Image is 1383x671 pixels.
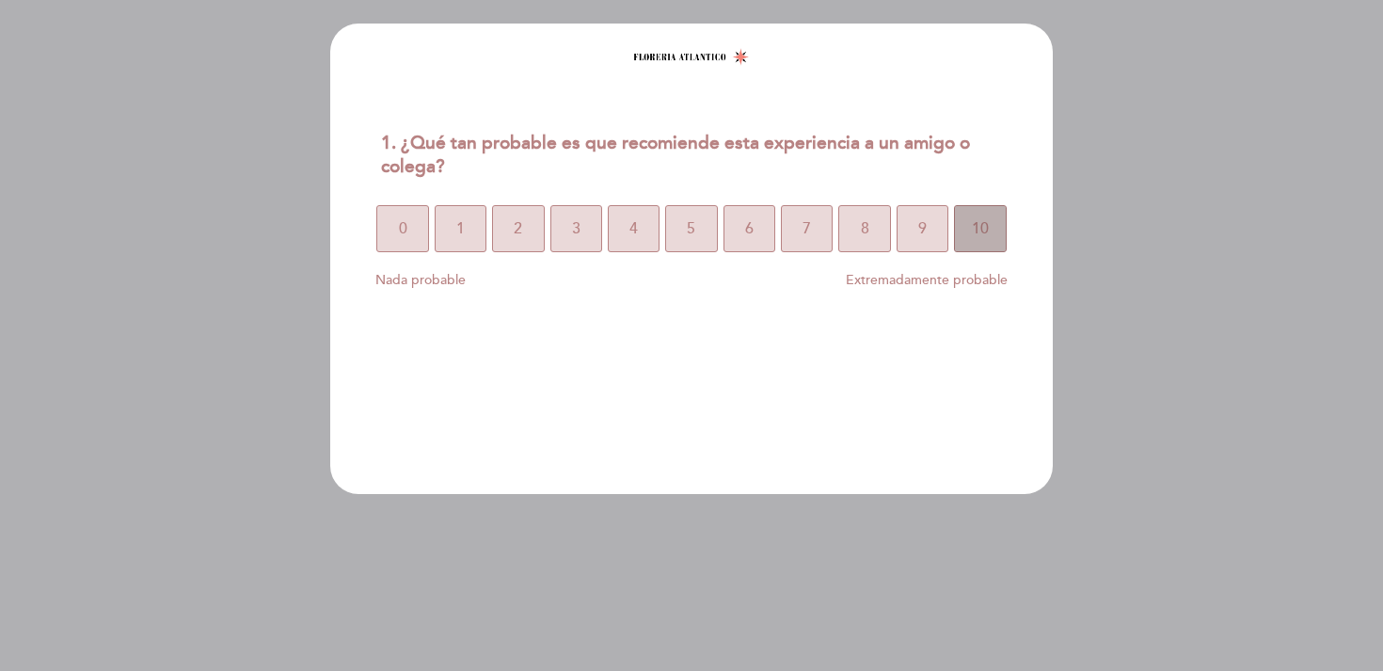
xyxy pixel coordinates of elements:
span: 8 [861,202,869,255]
span: Extremadamente probable [846,272,1008,288]
span: 1 [456,202,465,255]
button: 8 [838,205,890,252]
button: 3 [550,205,602,252]
button: 2 [492,205,544,252]
button: 1 [435,205,486,252]
button: 4 [608,205,660,252]
span: 3 [572,202,580,255]
button: 0 [376,205,428,252]
div: 1. ¿Qué tan probable es que recomiende esta experiencia a un amigo o colega? [366,120,1016,190]
button: 5 [665,205,717,252]
span: 4 [629,202,638,255]
span: 2 [514,202,522,255]
span: 7 [803,202,811,255]
img: header_1652102716.jpeg [626,42,757,72]
button: 7 [781,205,833,252]
span: 0 [399,202,407,255]
button: 6 [723,205,775,252]
span: 6 [745,202,754,255]
span: 10 [972,202,989,255]
button: 10 [954,205,1006,252]
span: 9 [918,202,927,255]
button: 9 [897,205,948,252]
span: 5 [687,202,695,255]
span: Nada probable [375,272,466,288]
